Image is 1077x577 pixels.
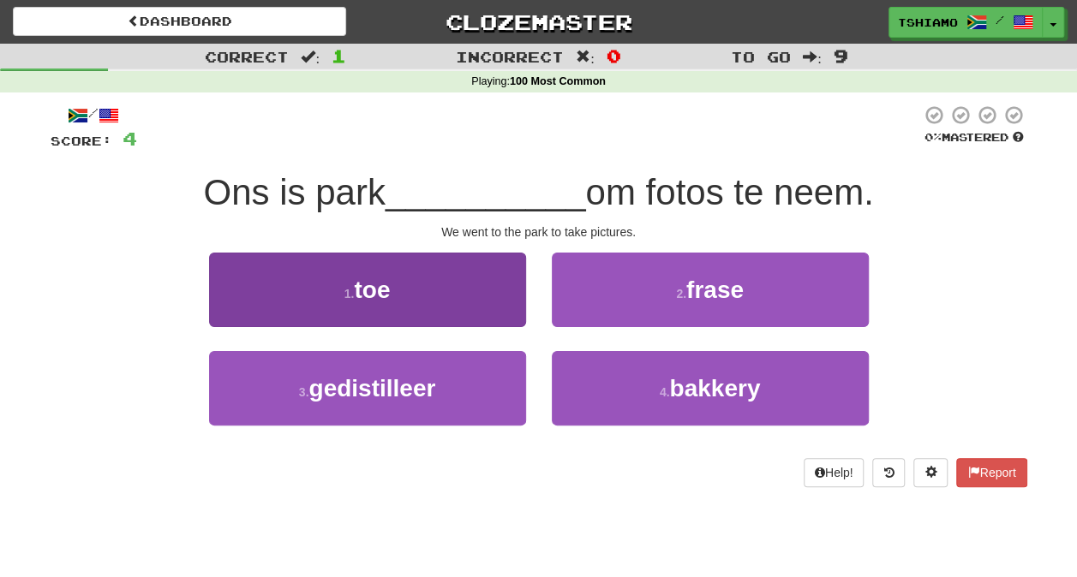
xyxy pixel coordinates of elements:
div: Mastered [921,130,1027,146]
span: bakkery [669,375,760,402]
span: __________ [386,172,586,212]
span: To go [731,48,791,65]
button: 4.bakkery [552,351,869,425]
span: toe [354,277,390,303]
span: : [803,50,822,64]
span: 0 % [924,130,942,144]
button: Help! [804,458,865,487]
span: frase [686,277,744,303]
a: Tshiamo / [889,7,1043,38]
button: Round history (alt+y) [872,458,905,487]
span: gedistilleer [308,375,435,402]
span: Score: [51,134,112,148]
small: 3 . [299,385,309,399]
span: om fotos te neem. [585,172,873,212]
div: / [51,104,137,126]
small: 1 . [344,287,355,300]
span: 0 [607,45,621,66]
span: Ons is park [203,172,385,212]
button: Report [956,458,1026,487]
span: 4 [123,128,137,149]
span: Incorrect [456,48,564,65]
small: 4 . [660,385,670,399]
span: Tshiamo [898,15,958,30]
span: 9 [834,45,848,66]
span: 1 [332,45,346,66]
a: Clozemaster [372,7,705,37]
small: 2 . [676,287,686,300]
strong: 100 Most Common [510,75,606,87]
span: : [576,50,595,64]
a: Dashboard [13,7,346,36]
div: We went to the park to take pictures. [51,223,1027,241]
span: : [301,50,320,64]
button: 2.frase [552,253,869,327]
span: Correct [205,48,289,65]
span: / [996,14,1004,26]
button: 1.toe [209,253,526,327]
button: 3.gedistilleer [209,351,526,425]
